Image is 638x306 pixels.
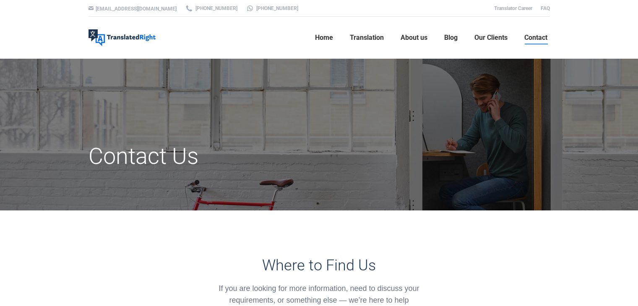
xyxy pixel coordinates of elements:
span: Home [315,34,333,42]
span: Blog [444,34,458,42]
a: About us [398,24,430,51]
span: About us [401,34,427,42]
span: Contact [524,34,547,42]
a: Translator Career [494,5,532,11]
span: Our Clients [474,34,508,42]
a: FAQ [541,5,550,11]
a: Our Clients [472,24,510,51]
img: Translated Right [89,29,156,46]
div: If you are looking for more information, need to discuss your requirements, or something else — w... [207,283,431,306]
a: [PHONE_NUMBER] [185,5,237,12]
a: Translation [347,24,386,51]
a: Contact [522,24,550,51]
h1: Contact Us [89,143,392,170]
a: [EMAIL_ADDRESS][DOMAIN_NAME] [96,6,177,12]
a: [PHONE_NUMBER] [246,5,298,12]
span: Translation [350,34,384,42]
a: Home [312,24,336,51]
h3: Where to Find Us [207,257,431,274]
a: Blog [442,24,460,51]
